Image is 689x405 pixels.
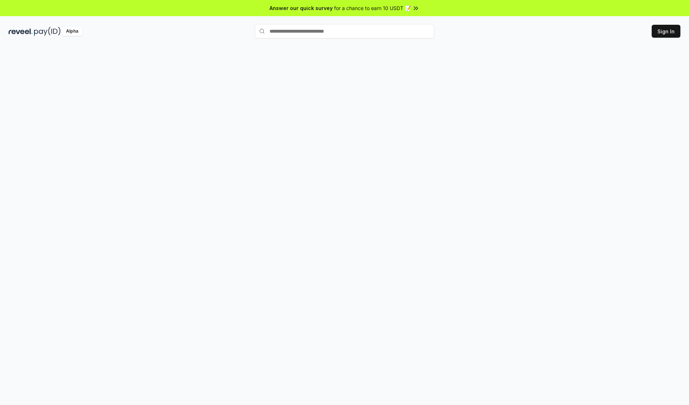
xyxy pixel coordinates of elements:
span: Answer our quick survey [269,4,333,12]
button: Sign In [652,25,680,38]
div: Alpha [62,27,82,36]
img: pay_id [34,27,61,36]
span: for a chance to earn 10 USDT 📝 [334,4,411,12]
img: reveel_dark [9,27,33,36]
